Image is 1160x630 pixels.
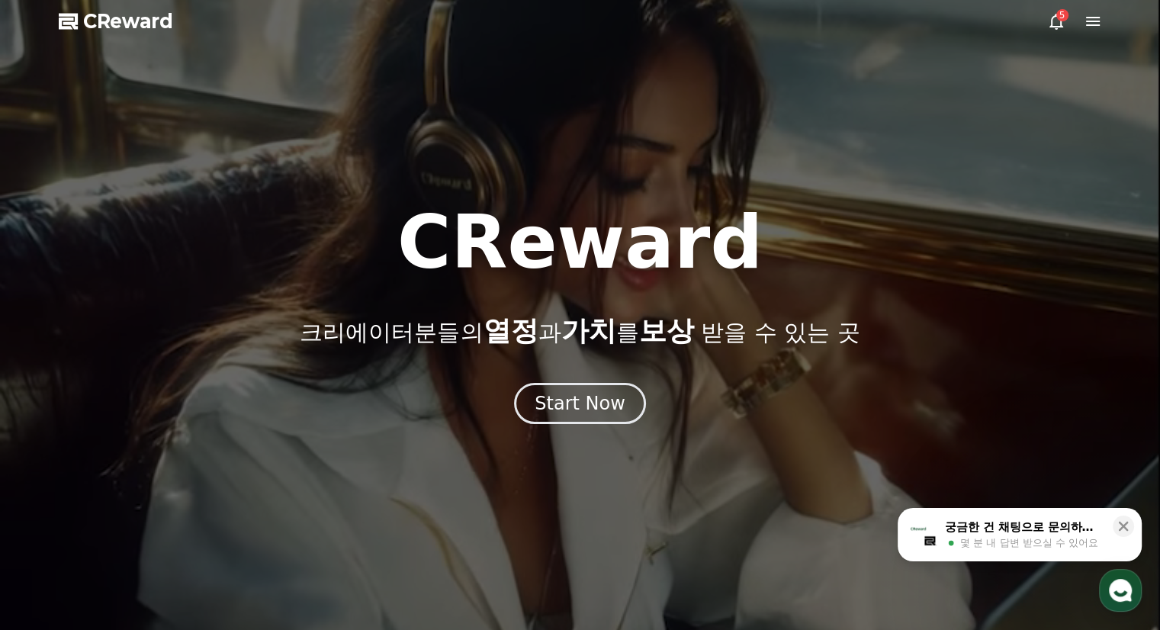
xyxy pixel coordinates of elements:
span: 보상 [638,315,693,346]
span: 대화 [140,507,158,519]
span: CReward [83,9,173,34]
a: 5 [1047,12,1065,31]
a: Start Now [514,398,646,413]
div: 5 [1056,9,1068,21]
a: 홈 [5,484,101,522]
span: 열정 [483,315,538,346]
span: 설정 [236,506,254,519]
h1: CReward [397,206,763,279]
a: CReward [59,9,173,34]
button: Start Now [514,383,646,424]
p: 크리에이터분들의 과 를 받을 수 있는 곳 [300,316,860,346]
div: Start Now [535,391,625,416]
a: 대화 [101,484,197,522]
span: 가치 [561,315,615,346]
a: 설정 [197,484,293,522]
span: 홈 [48,506,57,519]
